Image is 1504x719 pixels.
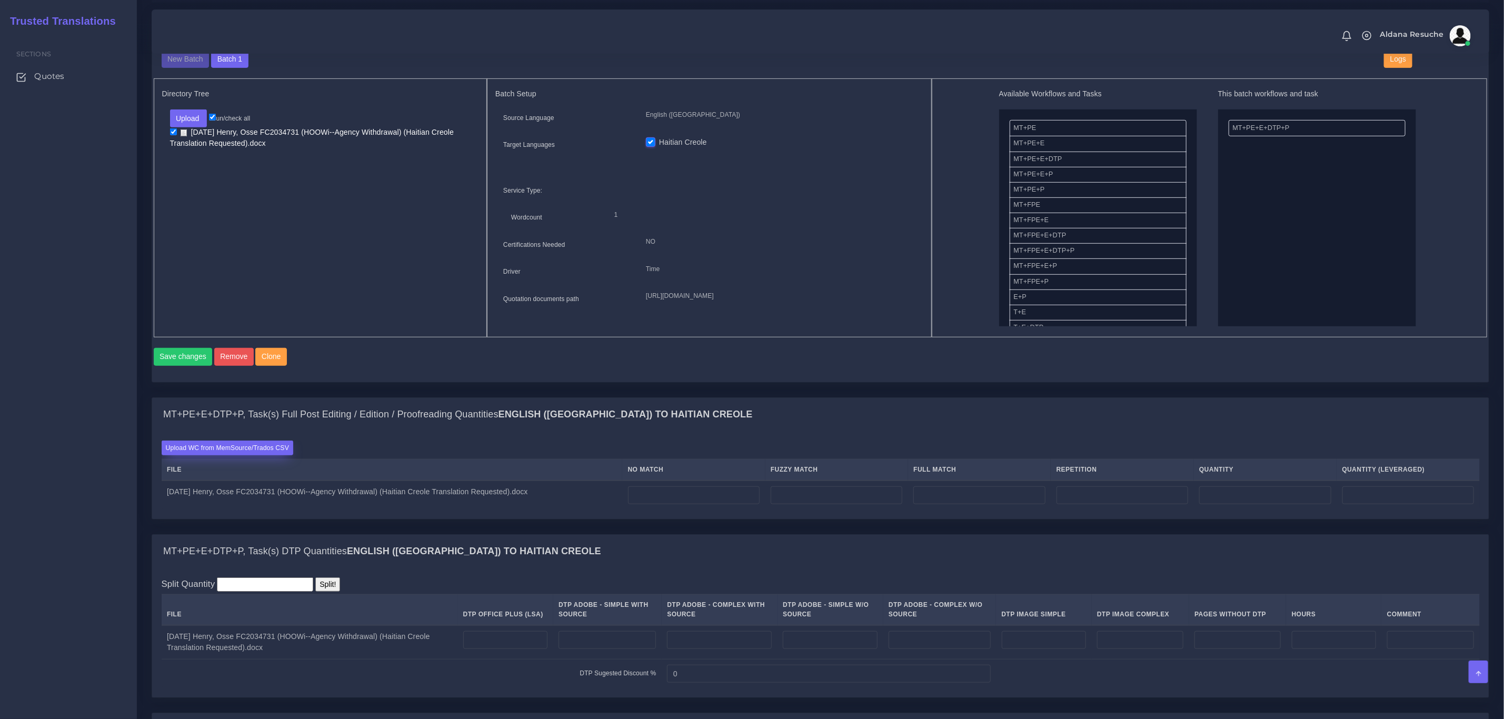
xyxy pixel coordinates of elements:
button: Save changes [154,348,213,366]
th: Quantity (Leveraged) [1337,459,1479,481]
p: [URL][DOMAIN_NAME] [646,291,915,302]
h5: Available Workflows and Tasks [999,89,1197,98]
span: Aldana Resuche [1380,31,1444,38]
a: [DATE] Henry, Osse FC2034731 (HOOWi--Agency Withdrawal) (Haitian Creole Translation Requested).docx [170,127,454,148]
li: MT+FPE+E+P [1010,258,1187,274]
b: English ([GEOGRAPHIC_DATA]) TO Haitian Creole [347,546,601,556]
h2: Trusted Translations [3,15,116,27]
h5: This batch workflows and task [1218,89,1416,98]
th: Repetition [1051,459,1193,481]
li: MT+FPE [1010,197,1187,213]
li: T+E [1010,305,1187,321]
h4: MT+PE+E+DTP+P, Task(s) DTP Quantities [163,546,601,557]
input: un/check all [209,114,216,121]
div: MT+PE+E+DTP+P, Task(s) Full Post Editing / Edition / Proofreading QuantitiesEnglish ([GEOGRAPHIC_... [152,398,1489,432]
button: Clone [255,348,287,366]
div: MT+PE+E+DTP+P, Task(s) DTP QuantitiesEnglish ([GEOGRAPHIC_DATA]) TO Haitian Creole [152,535,1489,568]
td: [DATE] Henry, Osse FC2034731 (HOOWi--Agency Withdrawal) (Haitian Creole Translation Requested).docx [162,625,458,660]
th: DTP Image Complex [1092,594,1189,625]
label: Quotation documents path [503,294,579,304]
label: Target Languages [503,140,555,149]
p: English ([GEOGRAPHIC_DATA]) [646,109,915,121]
li: MT+PE+E [1010,136,1187,152]
th: File [162,459,623,481]
th: DTP Adobe - Simple W/O Source [778,594,883,625]
span: Sections [16,50,51,58]
th: DTP Office Plus (LSA) [457,594,553,625]
h5: Directory Tree [162,89,479,98]
label: Source Language [503,113,554,123]
th: DTP Image Simple [996,594,1092,625]
th: DTP Adobe - Simple With Source [553,594,662,625]
div: MT+PE+E+DTP+P, Task(s) Full Post Editing / Edition / Proofreading QuantitiesEnglish ([GEOGRAPHIC_... [152,432,1489,519]
label: Upload WC from MemSource/Trados CSV [162,441,294,455]
a: New Batch [162,54,210,63]
label: un/check all [209,114,250,123]
button: Upload [170,109,207,127]
li: E+P [1010,289,1187,305]
a: Clone [255,348,288,366]
th: Pages Without DTP [1189,594,1286,625]
button: Logs [1384,51,1412,68]
img: avatar [1450,25,1471,46]
span: Quotes [34,71,64,82]
li: MT+FPE+E [1010,213,1187,228]
th: No Match [622,459,765,481]
td: [DATE] Henry, Osse FC2034731 (HOOWi--Agency Withdrawal) (Haitian Creole Translation Requested).docx [162,481,623,510]
b: English ([GEOGRAPHIC_DATA]) TO Haitian Creole [499,409,753,420]
label: Certifications Needed [503,240,565,249]
li: MT+FPE+E+DTP+P [1010,243,1187,259]
li: MT+PE+E+DTP+P [1229,120,1406,136]
li: MT+PE+P [1010,182,1187,198]
th: DTP Adobe - Complex With Source [662,594,778,625]
th: File [162,594,458,625]
button: Remove [214,348,254,366]
th: Full Match [908,459,1051,481]
p: NO [646,236,915,247]
th: Comment [1381,594,1479,625]
a: Quotes [8,65,129,87]
p: Time [646,264,915,275]
input: Split! [315,577,340,592]
li: MT+PE+E+P [1010,167,1187,183]
a: Batch 1 [211,54,248,63]
th: DTP Adobe - Complex W/O Source [883,594,996,625]
button: New Batch [162,51,210,68]
li: MT+FPE+E+DTP [1010,228,1187,244]
label: Wordcount [511,213,542,222]
div: MT+PE+E+DTP+P, Task(s) DTP QuantitiesEnglish ([GEOGRAPHIC_DATA]) TO Haitian Creole [152,568,1489,697]
label: Service Type: [503,186,542,195]
h4: MT+PE+E+DTP+P, Task(s) Full Post Editing / Edition / Proofreading Quantities [163,409,753,421]
a: Trusted Translations [3,13,116,30]
li: T+E+DTP [1010,320,1187,336]
label: Haitian Creole [659,137,707,148]
span: Logs [1390,55,1406,63]
button: Batch 1 [211,51,248,68]
th: Quantity [1194,459,1337,481]
p: 1 [614,209,908,221]
label: Driver [503,267,521,276]
th: Hours [1286,594,1381,625]
a: Aldana Resucheavatar [1375,25,1475,46]
h5: Batch Setup [495,89,923,98]
th: Fuzzy Match [765,459,908,481]
label: DTP Sugested Discount % [580,668,656,678]
li: MT+PE+E+DTP [1010,152,1187,167]
a: Remove [214,348,256,366]
li: MT+PE [1010,120,1187,136]
li: MT+FPE+P [1010,274,1187,290]
label: Split Quantity [162,577,215,591]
